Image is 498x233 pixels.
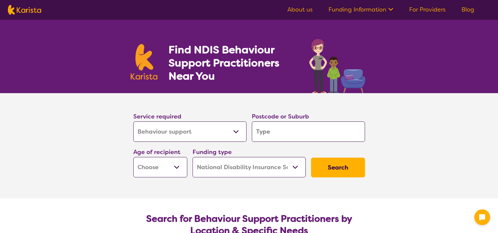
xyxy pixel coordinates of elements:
img: Karista logo [8,5,41,15]
a: About us [287,6,313,13]
label: Service required [133,113,181,120]
label: Funding type [193,148,232,156]
input: Type [252,121,365,142]
a: Funding Information [328,6,393,13]
h1: Find NDIS Behaviour Support Practitioners Near You [169,43,296,83]
a: Blog [461,6,474,13]
a: For Providers [409,6,446,13]
img: behaviour-support [307,36,368,93]
img: Karista logo [131,44,158,80]
button: Search [311,158,365,177]
label: Postcode or Suburb [252,113,309,120]
label: Age of recipient [133,148,180,156]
